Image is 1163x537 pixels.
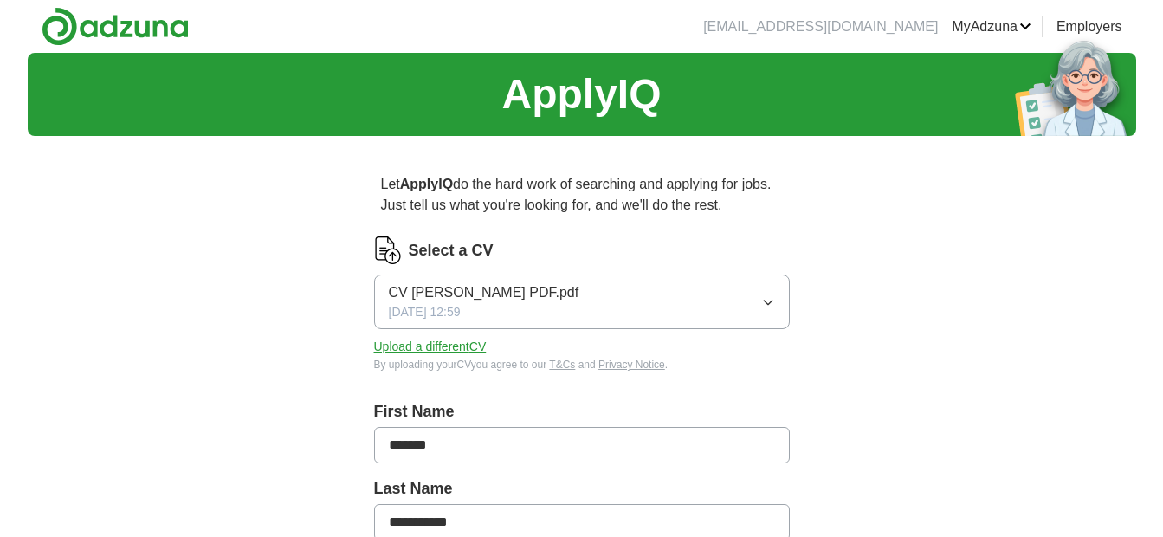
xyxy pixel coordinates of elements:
a: MyAdzuna [952,16,1031,37]
p: Let do the hard work of searching and applying for jobs. Just tell us what you're looking for, an... [374,167,790,223]
div: By uploading your CV you agree to our and . [374,357,790,372]
img: CV Icon [374,236,402,264]
button: Upload a differentCV [374,338,487,356]
span: [DATE] 12:59 [389,303,461,321]
h1: ApplyIQ [501,63,661,126]
span: CV [PERSON_NAME] PDF.pdf [389,282,579,303]
label: Last Name [374,477,790,501]
button: CV [PERSON_NAME] PDF.pdf[DATE] 12:59 [374,275,790,329]
img: Adzuna logo [42,7,189,46]
strong: ApplyIQ [400,177,453,191]
label: First Name [374,400,790,424]
a: T&Cs [549,359,575,371]
label: Select a CV [409,239,494,262]
a: Privacy Notice [598,359,665,371]
a: Employers [1056,16,1122,37]
li: [EMAIL_ADDRESS][DOMAIN_NAME] [703,16,938,37]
